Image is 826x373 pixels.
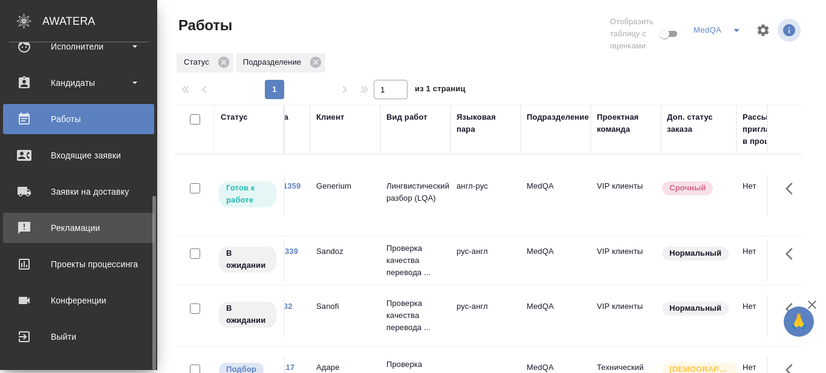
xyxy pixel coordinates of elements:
a: Выйти [3,322,154,352]
p: Sandoz [316,245,374,258]
div: Языковая пара [457,111,515,135]
td: англ-рус [450,174,521,216]
div: Исполнитель может приступить к работе [218,180,278,209]
td: VIP клиенты [591,239,661,282]
p: Подразделение [243,56,305,68]
p: Готов к работе [226,182,269,206]
p: В ожидании [226,302,269,326]
div: Исполнители [9,37,148,56]
div: Исполнитель назначен, приступать к работе пока рано [218,300,278,329]
div: Заявки на доставку [9,183,148,201]
div: Статус [177,53,233,73]
div: Кандидаты [9,74,148,92]
div: Вид работ [386,111,428,123]
p: Срочный [669,182,706,194]
td: MedQA [521,239,591,282]
div: Код заказа [246,111,288,123]
td: VIP клиенты [591,294,661,337]
span: Отобразить таблицу с оценками [610,16,657,52]
p: Sanofi [316,300,374,313]
p: Лингвистический разбор (LQA) [386,180,444,204]
td: MedQA [521,294,591,337]
span: Настроить таблицу [749,16,778,45]
p: Проверка качества перевода ... [386,297,444,334]
button: Здесь прячутся важные кнопки [778,239,807,268]
div: Доп. статус заказа [667,111,730,135]
td: рус-англ [450,239,521,282]
a: Входящие заявки [3,140,154,170]
div: Клиент [316,111,344,123]
div: Проекты процессинга [9,255,148,273]
span: 🙏 [789,309,809,334]
span: из 1 страниц [415,82,466,99]
div: Исполнитель назначен, приступать к работе пока рано [218,245,278,274]
td: Нет [737,239,807,282]
div: Выйти [9,328,148,346]
div: Входящие заявки [9,146,148,164]
a: Рекламации [3,213,154,243]
td: Нет [737,294,807,337]
p: В ожидании [226,247,269,271]
span: Работы [175,16,232,35]
button: Здесь прячутся важные кнопки [778,294,807,323]
td: MedQA [521,174,591,216]
div: Рекламации [9,219,148,237]
a: Работы [3,104,154,134]
a: Проекты процессинга [3,249,154,279]
td: VIP клиенты [591,174,661,216]
div: Проектная команда [597,111,655,135]
div: Рассылка приглашений в процессе? [743,111,801,148]
div: AWATERA [42,9,157,33]
span: Посмотреть информацию [778,19,803,42]
button: Здесь прячутся важные кнопки [778,174,807,203]
button: 🙏 [784,307,814,337]
div: Подразделение [236,53,325,73]
div: Подразделение [527,111,589,123]
a: Конференции [3,285,154,316]
div: Статус [221,111,248,123]
div: Работы [9,110,148,128]
td: Нет [737,174,807,216]
a: Заявки на доставку [3,177,154,207]
td: рус-англ [450,294,521,337]
p: Проверка качества перевода ... [386,242,444,279]
p: Generium [316,180,374,192]
div: Конференции [9,291,148,310]
p: Нормальный [669,247,721,259]
div: split button [691,21,749,40]
p: Статус [184,56,213,68]
p: Нормальный [669,302,721,314]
